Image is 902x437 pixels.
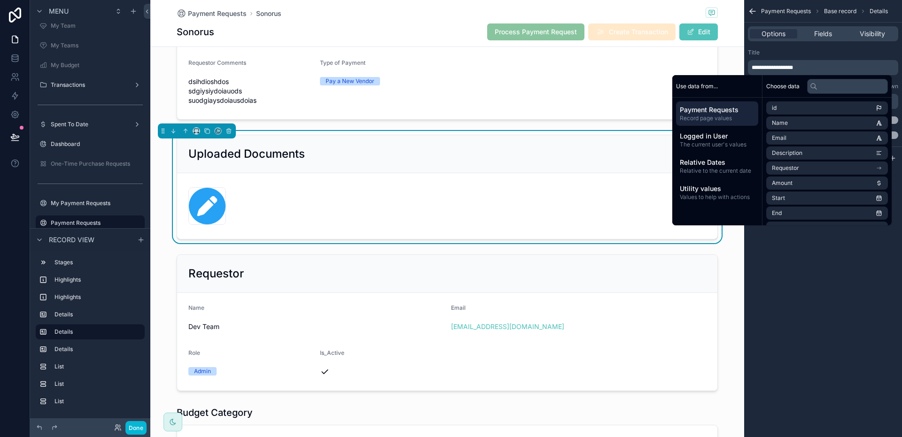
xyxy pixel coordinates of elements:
a: Sonorus [256,9,281,18]
span: Payment Requests [680,105,754,115]
label: Details [54,328,137,336]
span: Record page values [680,115,754,122]
a: My Teams [36,38,145,53]
span: Base record [824,8,856,15]
a: One-Time Purchase Requests [36,156,145,171]
span: Relative to the current date [680,167,754,175]
label: One-Time Purchase Requests [51,160,143,168]
a: Spent To Date [36,117,145,132]
span: Menu [49,7,69,16]
a: Transactions [36,77,145,92]
button: Done [125,421,147,435]
label: Transactions [51,81,130,89]
label: Details [54,311,141,318]
label: Highlights [54,293,141,301]
label: Title [748,49,760,56]
span: Payment Requests [188,9,247,18]
label: My Teams [51,42,143,49]
label: List [54,398,141,405]
span: Visibility [860,29,885,38]
label: My Team [51,22,143,30]
h1: Sonorus [177,25,214,38]
a: Payment Requests [177,9,247,18]
span: Logged in User [680,131,754,141]
h2: Uploaded Documents [188,146,305,161]
div: scrollable content [748,60,898,75]
span: The current user's values [680,141,754,148]
a: Payment Requests [36,215,145,230]
label: Spent To Date [51,121,130,128]
span: Options [762,29,785,38]
label: My Payment Requests [51,199,143,207]
span: Use data from... [676,83,718,90]
button: Edit [679,23,718,40]
a: My Team [36,18,145,33]
span: Relative Dates [680,158,754,167]
span: Details [870,8,888,15]
span: Values to help with actions [680,193,754,201]
div: scrollable content [30,251,150,418]
a: Dashboard [36,137,145,152]
span: Utility values [680,184,754,193]
a: My Budget [36,58,145,73]
a: My Payment Requests [36,196,145,211]
label: Details [54,345,141,353]
span: Fields [814,29,832,38]
label: List [54,380,141,388]
label: Stages [54,259,141,266]
span: Choose data [766,83,800,90]
label: Payment Requests [51,219,139,227]
label: List [54,363,141,370]
span: Payment Requests [761,8,811,15]
span: Record view [49,235,94,245]
label: Highlights [54,276,141,284]
label: My Budget [51,61,143,69]
label: Dashboard [51,140,143,148]
div: scrollable content [672,98,762,208]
